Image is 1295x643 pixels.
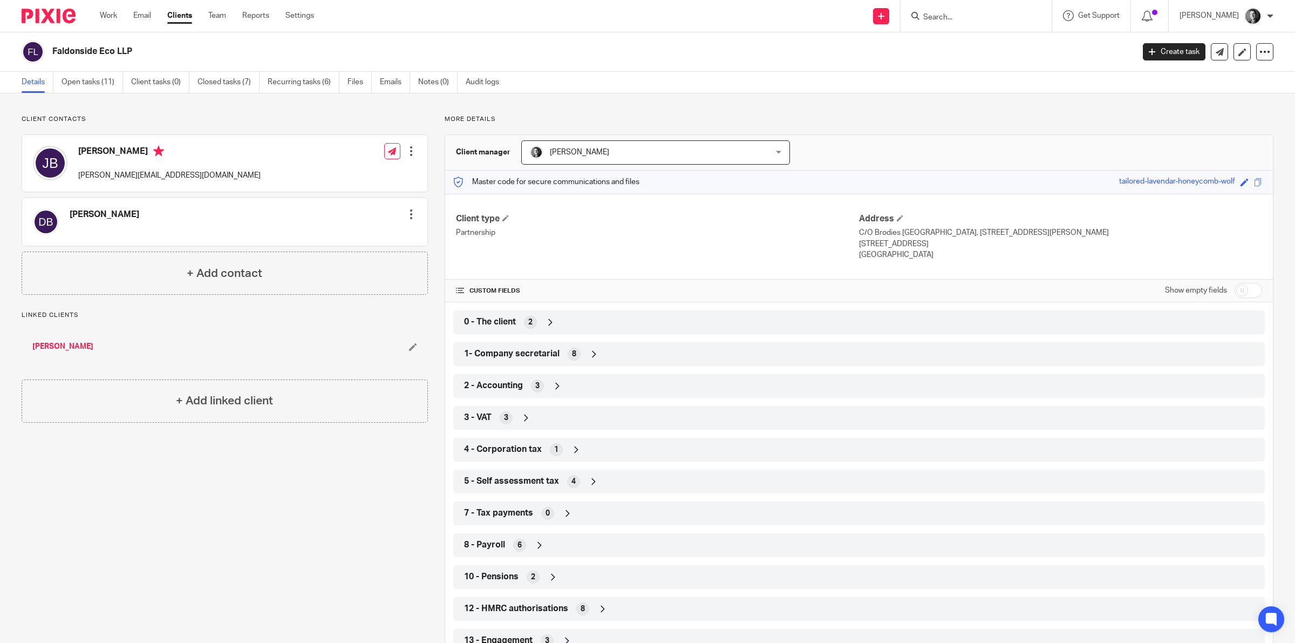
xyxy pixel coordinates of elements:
[100,10,117,21] a: Work
[131,72,189,93] a: Client tasks (0)
[572,349,576,360] span: 8
[268,72,339,93] a: Recurring tasks (6)
[464,476,559,487] span: 5 - Self assessment tax
[52,46,912,57] h2: Faldonside Eco LLP
[464,571,519,583] span: 10 - Pensions
[62,72,123,93] a: Open tasks (11)
[22,115,428,124] p: Client contacts
[70,209,139,220] h4: [PERSON_NAME]
[285,10,314,21] a: Settings
[504,412,508,423] span: 3
[859,249,1262,260] p: [GEOGRAPHIC_DATA]
[464,348,560,360] span: 1- Company secretarial
[445,115,1273,124] p: More details
[464,507,533,519] span: 7 - Tax payments
[517,540,522,551] span: 6
[32,341,93,352] a: [PERSON_NAME]
[22,9,76,23] img: Pixie
[546,508,550,519] span: 0
[531,572,535,583] span: 2
[859,213,1262,225] h4: Address
[1180,10,1239,21] p: [PERSON_NAME]
[1143,43,1205,60] a: Create task
[33,209,59,235] img: svg%3E
[922,13,1019,23] input: Search
[859,239,1262,249] p: [STREET_ADDRESS]
[550,148,609,156] span: [PERSON_NAME]
[22,311,428,320] p: Linked clients
[1244,8,1262,25] img: DSC_9061-3.jpg
[581,604,585,614] span: 8
[1165,285,1227,296] label: Show empty fields
[464,412,492,423] span: 3 - VAT
[456,227,859,238] p: Partnership
[535,381,540,391] span: 3
[22,40,44,63] img: svg%3E
[464,380,523,391] span: 2 - Accounting
[153,146,164,157] i: Primary
[453,177,639,187] p: Master code for secure communications and files
[528,317,533,328] span: 2
[22,72,53,93] a: Details
[208,10,226,21] a: Team
[242,10,269,21] a: Reports
[197,72,260,93] a: Closed tasks (7)
[859,227,1262,238] p: C/O Brodies [GEOGRAPHIC_DATA], [STREET_ADDRESS][PERSON_NAME]
[1078,12,1120,19] span: Get Support
[380,72,410,93] a: Emails
[33,146,67,180] img: svg%3E
[167,10,192,21] a: Clients
[554,444,558,455] span: 1
[456,287,859,295] h4: CUSTOM FIELDS
[78,170,261,181] p: [PERSON_NAME][EMAIL_ADDRESS][DOMAIN_NAME]
[176,392,273,409] h4: + Add linked client
[464,539,505,551] span: 8 - Payroll
[187,265,262,282] h4: + Add contact
[464,444,542,455] span: 4 - Corporation tax
[456,213,859,225] h4: Client type
[133,10,151,21] a: Email
[464,316,516,328] span: 0 - The client
[466,72,507,93] a: Audit logs
[347,72,372,93] a: Files
[1119,176,1235,188] div: tailored-lavendar-honeycomb-wolf
[571,476,576,487] span: 4
[78,146,261,159] h4: [PERSON_NAME]
[456,147,510,158] h3: Client manager
[530,146,543,159] img: DSC_9061-3.jpg
[418,72,458,93] a: Notes (0)
[464,603,568,614] span: 12 - HMRC authorisations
